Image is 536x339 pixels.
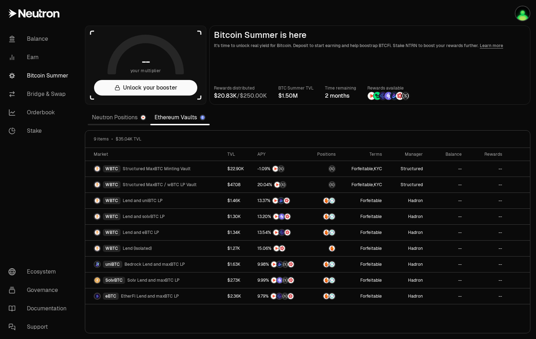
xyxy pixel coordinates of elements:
a: Ecosystem [3,263,76,281]
a: AmberSupervault [308,209,340,224]
img: SolvBTC Logo [94,277,100,283]
a: NTRNStructured Points [253,177,308,193]
span: Lend (Isolated) [123,246,152,251]
img: NTRN [271,293,276,299]
img: Supervault [329,262,335,267]
img: Bedrock Diamonds [278,198,284,203]
img: Structured Points [278,166,284,172]
button: AmberSupervault [312,213,336,220]
a: Forfeitable [340,288,386,304]
a: WBTC LogoWBTCStructured MaxBTC / wBTC LP Vault [85,177,223,193]
img: WBTC Logo [94,198,100,203]
a: WBTC LogoWBTCLend and solvBTC LP [85,209,223,224]
a: -- [427,288,466,304]
button: AmberSupervault [312,293,336,300]
button: maxBTC [312,181,336,188]
a: AmberSupervault [308,193,340,208]
a: -- [427,161,466,177]
button: NTRNEtherFi PointsStructured PointsMars Fragments [257,293,303,300]
a: Forfeitable,KYC [340,161,386,177]
a: SolvBTC LogoSolvBTCSolv Lend and maxBTC LP [85,272,223,288]
a: AmberSupervault [308,288,340,304]
img: Mars Fragments [284,198,290,203]
a: -- [466,225,507,240]
img: Supervault [329,230,335,235]
img: NTRN [271,262,277,267]
img: Solv Points [279,214,285,219]
span: Lend and eBTC LP [123,230,159,235]
a: Structured [386,177,427,193]
img: Structured Points [282,277,288,283]
span: your multiplier [130,67,161,74]
a: $2.36K [223,288,253,304]
div: Terms [344,151,382,157]
a: uniBTC LogouniBTCBedrock Lend and maxBTC LP [85,257,223,272]
div: uniBTC [103,261,122,268]
h1: -- [142,56,150,67]
a: -- [466,161,507,177]
button: Forfeitable [351,182,373,188]
img: EtherFi Points [276,293,282,299]
div: Market [94,151,219,157]
a: AmberSupervault [308,257,340,272]
button: Forfeitable [360,246,382,251]
img: Mars Fragments [288,262,294,267]
a: $1.34K [223,225,253,240]
img: NTRN [271,277,277,283]
a: -- [466,272,507,288]
a: -- [427,209,466,224]
p: BTC Summer TVL [278,85,314,92]
button: Amber [312,245,336,252]
a: Support [3,318,76,336]
a: Hadron [386,225,427,240]
a: $47.08 [223,177,253,193]
img: Mars Fragments [285,230,290,235]
button: AmberSupervault [312,229,336,236]
img: Mars Fragments [288,277,294,283]
button: NTRNBedrock DiamondsMars Fragments [257,197,303,204]
a: WBTC LogoWBTCStructured MaxBTC Minting Vault [85,161,223,177]
div: TVL [227,151,249,157]
img: uniBTC Logo [94,262,100,267]
a: Hadron [386,241,427,256]
img: EtherFi Points [379,92,387,100]
span: Structured MaxBTC Minting Vault [123,166,191,172]
img: Mars Fragments [396,92,404,100]
img: Supervault [329,277,335,283]
a: Hadron [386,257,427,272]
img: Neutron Logo [141,115,145,120]
div: SolvBTC [103,277,125,284]
img: Mars Fragments [288,293,293,299]
div: APY [257,151,303,157]
a: -- [427,193,466,208]
a: -- [466,288,507,304]
img: NTRN [368,92,375,100]
a: -- [466,209,507,224]
a: Hadron [386,272,427,288]
img: WBTC Logo [94,246,100,251]
a: Ethereum Vaults [150,110,210,125]
a: eBTC LogoeBTCEtherFi Lend and maxBTC LP [85,288,223,304]
img: Ethereum Logo [200,115,205,120]
p: Time remaining [325,85,356,92]
a: Neutron Positions [88,110,150,125]
img: Supervault [329,198,335,203]
a: -- [427,225,466,240]
img: Bedrock Diamonds [277,262,282,267]
img: Bedrock Diamonds [390,92,398,100]
a: NTRNStructured Points [253,161,308,177]
a: Earn [3,48,76,67]
div: Manager [390,151,423,157]
a: WBTC LogoWBTCLend (Isolated) [85,241,223,256]
a: Documentation [3,299,76,318]
img: Mars Fragments [279,246,285,251]
button: NTRNStructured Points [257,181,303,188]
img: WBTC Logo [94,214,100,219]
div: WBTC [103,197,121,204]
a: NTRNSolv PointsStructured PointsMars Fragments [253,272,308,288]
button: KYC [374,166,382,172]
img: Structured Points [280,182,286,188]
button: AmberSupervault [312,197,336,204]
span: Bedrock Lend and maxBTC LP [124,262,185,267]
span: EtherFi Lend and maxBTC LP [121,293,179,299]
